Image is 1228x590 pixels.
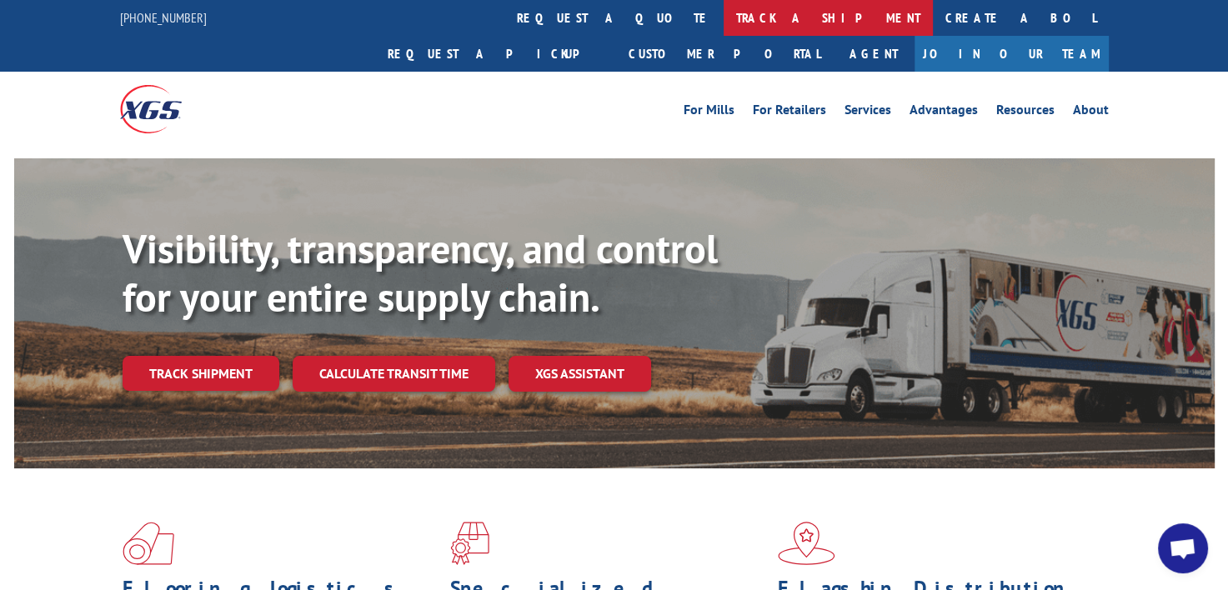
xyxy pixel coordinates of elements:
b: Visibility, transparency, and control for your entire supply chain. [123,222,718,322]
a: Calculate transit time [293,356,495,392]
a: Customer Portal [616,36,833,72]
a: Join Our Team [915,36,1109,72]
a: For Retailers [753,103,826,122]
img: xgs-icon-flagship-distribution-model-red [778,522,835,565]
a: Resources [996,103,1055,122]
a: Advantages [910,103,978,122]
a: [PHONE_NUMBER] [120,9,207,26]
a: Agent [833,36,915,72]
a: For Mills [684,103,734,122]
div: Open chat [1158,523,1208,573]
a: About [1073,103,1109,122]
a: Track shipment [123,356,279,391]
a: Request a pickup [375,36,616,72]
img: xgs-icon-total-supply-chain-intelligence-red [123,522,174,565]
a: XGS ASSISTANT [509,356,651,392]
a: Services [845,103,891,122]
img: xgs-icon-focused-on-flooring-red [450,522,489,565]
